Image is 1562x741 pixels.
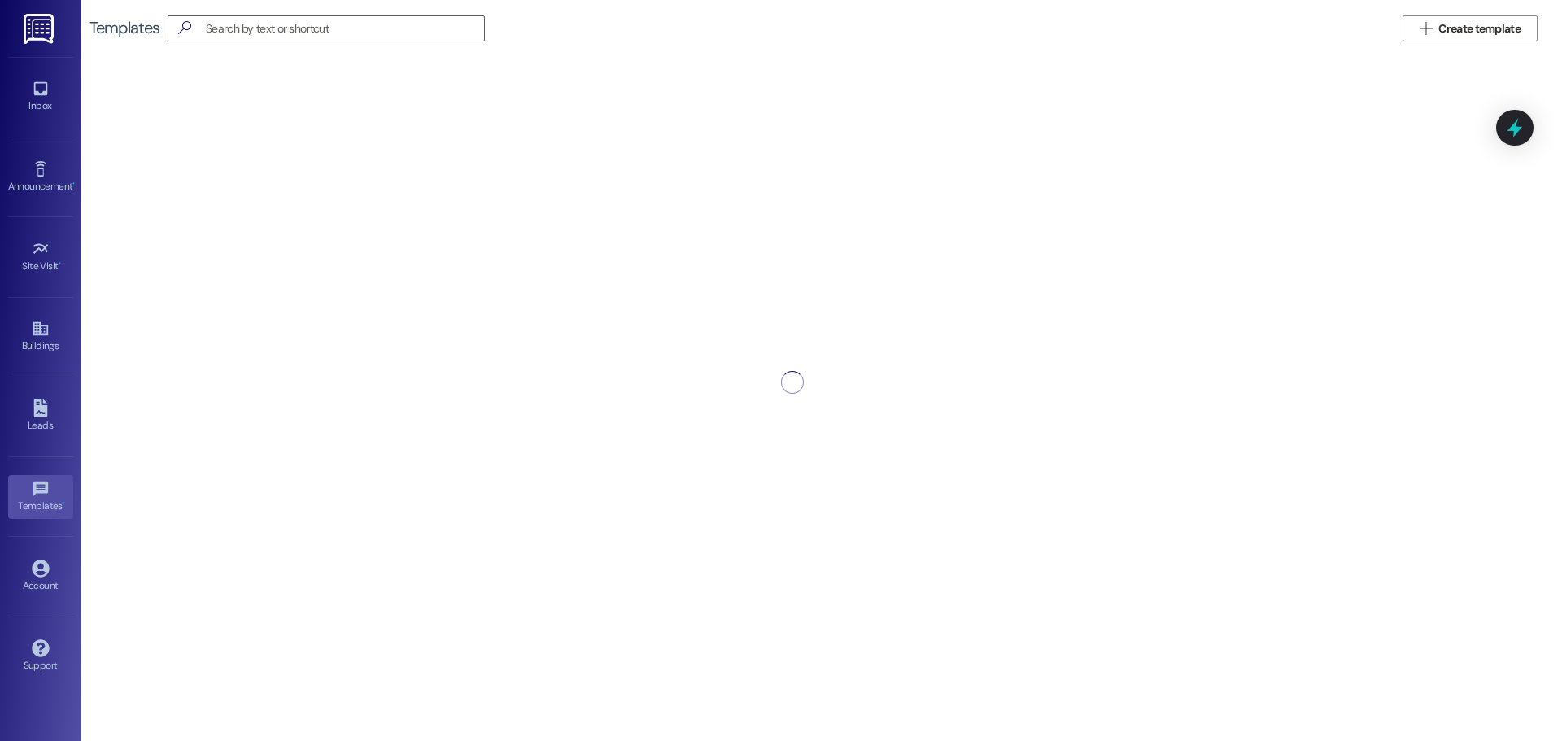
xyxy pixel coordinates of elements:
[72,178,75,190] span: •
[89,20,159,37] div: Templates
[24,14,57,44] img: ResiDesk Logo
[206,17,484,40] input: Search by text or shortcut
[1438,20,1521,37] span: Create template
[172,20,198,37] i: 
[63,498,65,509] span: •
[1420,22,1432,35] i: 
[59,258,61,269] span: •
